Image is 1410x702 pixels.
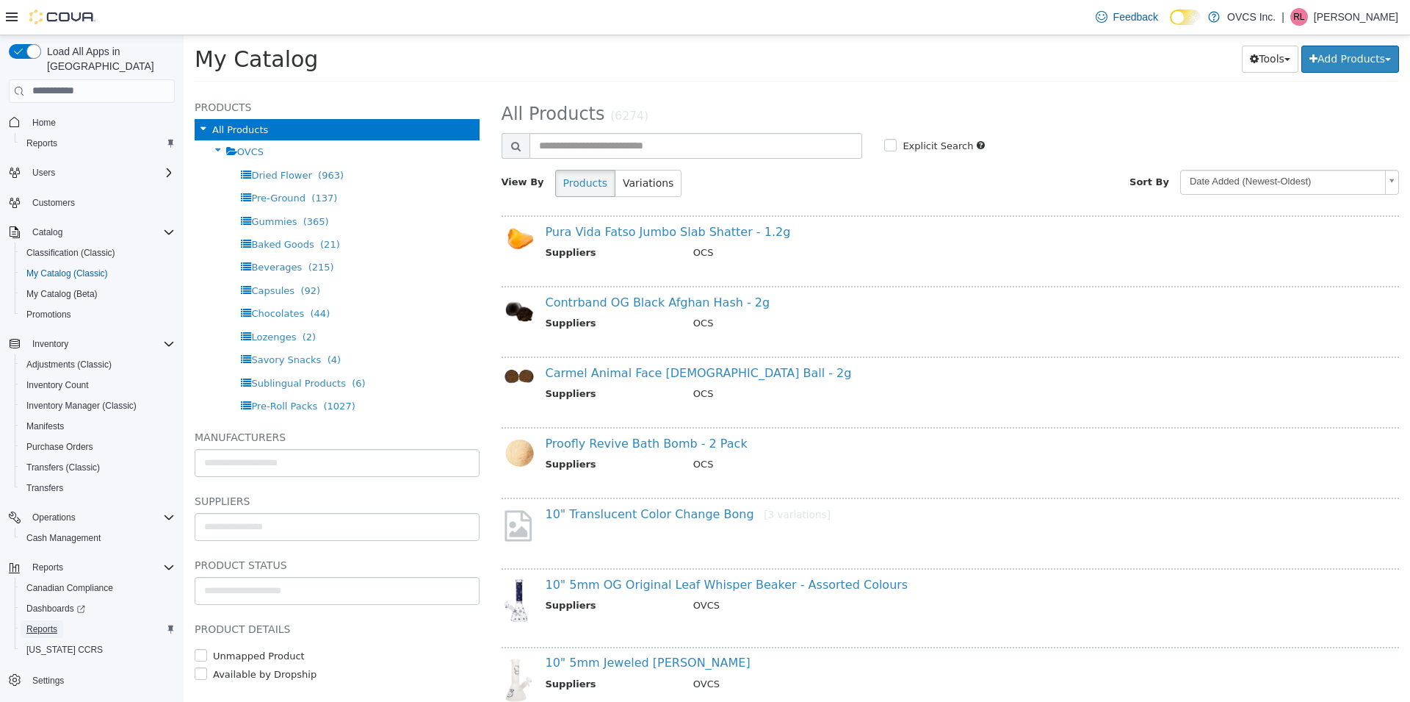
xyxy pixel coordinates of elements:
[15,354,181,375] button: Adjustments (Classic)
[26,509,82,526] button: Operations
[119,296,132,307] span: (2)
[21,265,114,282] a: My Catalog (Classic)
[68,343,162,354] span: Sublingual Products
[499,210,1183,229] td: OCS
[427,74,465,87] small: (6274)
[11,63,296,81] h5: Products
[3,192,181,213] button: Customers
[362,210,499,229] th: Suppliers
[362,620,567,634] a: 10" 5mm Jeweled [PERSON_NAME]
[21,244,175,262] span: Classification (Classic)
[21,418,70,435] a: Manifests
[21,397,142,415] a: Inventory Manager (Classic)
[68,204,130,215] span: Baked Goods
[362,260,587,274] a: Contrband OG Black Afghan Hash - 2g
[26,114,62,132] a: Home
[21,600,175,617] span: Dashboards
[21,306,175,323] span: Promotions
[26,559,69,576] button: Reports
[3,557,181,578] button: Reports
[21,356,175,373] span: Adjustments (Classic)
[26,532,101,544] span: Cash Management
[362,563,499,581] th: Suppliers
[318,332,351,350] img: 150
[26,644,103,656] span: [US_STATE] CCRS
[3,162,181,183] button: Users
[32,675,64,687] span: Settings
[21,459,106,476] a: Transfers (Classic)
[26,335,74,353] button: Inventory
[1058,10,1115,37] button: Tools
[168,343,181,354] span: (6)
[32,512,76,523] span: Operations
[15,284,181,304] button: My Catalog (Beta)
[362,401,564,415] a: Proofly Revive Bath Bomb - 2 Pack
[26,288,98,300] span: My Catalog (Beta)
[21,438,175,456] span: Purchase Orders
[3,669,181,690] button: Settings
[128,157,153,168] span: (137)
[21,397,175,415] span: Inventory Manager (Classic)
[21,600,91,617] a: Dashboards
[318,190,351,215] img: 150
[21,641,175,659] span: Washington CCRS
[68,273,120,284] span: Chocolates
[21,418,175,435] span: Manifests
[21,135,63,152] a: Reports
[11,585,296,603] h5: Product Details
[362,422,499,440] th: Suppliers
[41,44,175,74] span: Load All Apps in [GEOGRAPHIC_DATA]
[68,319,137,330] span: Savory Snacks
[144,319,157,330] span: (4)
[21,579,119,597] a: Canadian Compliance
[26,482,63,494] span: Transfers
[1227,8,1276,26] p: OVCS Inc.
[32,117,56,129] span: Home
[68,250,111,261] span: Capsules
[15,598,181,619] a: Dashboards
[3,334,181,354] button: Inventory
[29,10,95,24] img: Cova
[499,281,1183,299] td: OCS
[3,112,181,133] button: Home
[26,359,112,370] span: Adjustments (Classic)
[26,379,89,391] span: Inventory Count
[68,157,122,168] span: Pre-Ground
[21,135,175,152] span: Reports
[21,285,104,303] a: My Catalog (Beta)
[26,164,61,182] button: Users
[26,603,85,615] span: Dashboards
[1290,8,1308,26] div: Ryan Labelle
[21,529,106,547] a: Cash Management
[1170,25,1171,26] span: Dark Mode
[362,542,725,556] a: 10" 5mm OG Original Leaf Whisper Beaker - Assorted Colours
[26,623,57,635] span: Reports
[21,529,175,547] span: Cash Management
[137,204,156,215] span: (21)
[26,672,70,690] a: Settings
[362,190,607,204] a: Pura Vida Fatso Jumbo Slab Shatter - 1.2g
[26,441,93,453] span: Purchase Orders
[21,265,175,282] span: My Catalog (Classic)
[997,135,1215,160] a: Date Added (Newest-Oldest)
[21,620,175,638] span: Reports
[68,226,118,237] span: Beverages
[26,113,175,132] span: Home
[21,479,175,497] span: Transfers
[21,438,99,456] a: Purchase Orders
[15,243,181,263] button: Classification (Classic)
[32,197,75,209] span: Customers
[362,472,647,486] a: 10" Translucent Color Change Bong[3 variations]
[318,141,361,152] span: View By
[26,193,175,212] span: Customers
[946,141,986,152] span: Sort By
[15,304,181,325] button: Promotions
[68,296,112,307] span: Lozenges
[32,562,63,573] span: Reports
[21,376,175,394] span: Inventory Count
[11,521,296,539] h5: Product Status
[29,89,84,100] span: All Products
[15,528,181,548] button: Cash Management
[26,462,100,473] span: Transfers (Classic)
[11,11,134,37] span: My Catalog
